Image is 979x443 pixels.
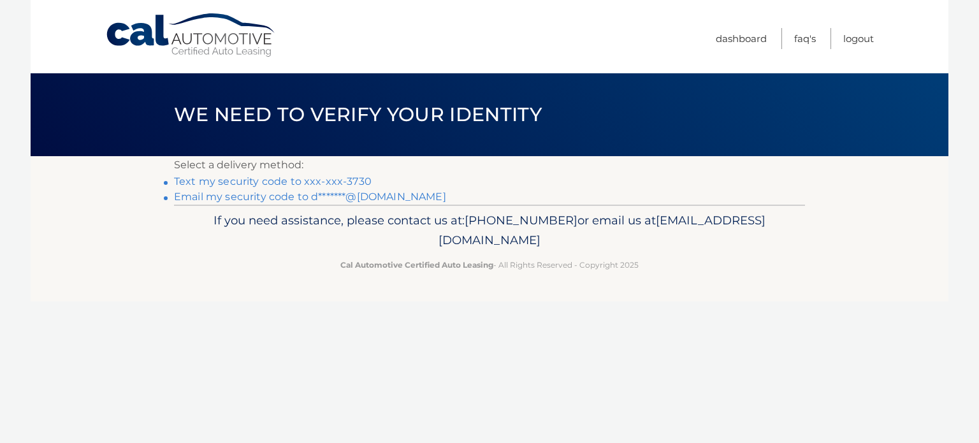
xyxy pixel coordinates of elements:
a: FAQ's [794,28,816,49]
a: Dashboard [716,28,767,49]
a: Email my security code to d*******@[DOMAIN_NAME] [174,191,446,203]
p: Select a delivery method: [174,156,805,174]
a: Cal Automotive [105,13,277,58]
strong: Cal Automotive Certified Auto Leasing [340,260,493,270]
p: If you need assistance, please contact us at: or email us at [182,210,797,251]
span: [PHONE_NUMBER] [465,213,577,228]
span: We need to verify your identity [174,103,542,126]
a: Text my security code to xxx-xxx-3730 [174,175,372,187]
p: - All Rights Reserved - Copyright 2025 [182,258,797,272]
a: Logout [843,28,874,49]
